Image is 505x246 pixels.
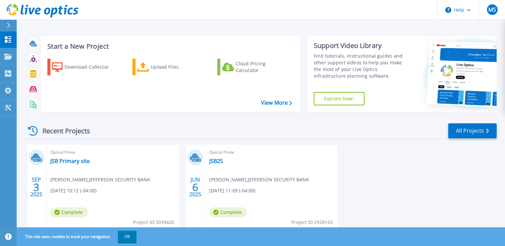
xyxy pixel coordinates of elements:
button: OK [118,231,137,243]
span: [DATE] 11:09 (-04:00) [209,187,255,194]
div: Recent Projects [26,123,99,139]
div: Cloud Pricing Calculator [236,60,289,74]
span: [PERSON_NAME] , JEFFERSON SECURITY BANK [209,176,309,183]
div: Download Collector [64,60,118,74]
div: SEP 2025 [30,175,43,199]
div: Find tutorials, instructional guides and other support videos to help you make the most of your L... [314,53,409,79]
a: Explore Now! [314,92,364,105]
a: All Projects [448,123,497,138]
span: MS [488,7,496,12]
div: Upload Files [151,60,204,74]
div: Support Video Library [314,41,409,50]
span: This site uses cookies to track your navigation. [18,231,137,243]
span: [PERSON_NAME] , JEFFERSON SECURITY BANK [50,176,150,183]
span: Complete [209,207,247,217]
a: Upload Files [133,59,207,75]
span: Optical Prime [50,149,175,156]
span: [DATE] 10:12 (-04:00) [50,187,96,194]
a: Cloud Pricing Calculator [217,59,292,75]
a: View More [261,100,292,106]
span: 3 [33,184,39,190]
a: JSB Primary site [50,158,90,164]
a: JSB25 [209,158,223,164]
h3: Start a New Project [47,43,292,50]
span: Project ID: 3039420 [133,219,174,226]
a: Download Collector [47,59,122,75]
div: JUN 2025 [189,175,202,199]
span: Complete [50,207,88,217]
span: Project ID: 2928163 [291,219,333,226]
span: 6 [192,184,198,190]
span: Optical Prime [209,149,334,156]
